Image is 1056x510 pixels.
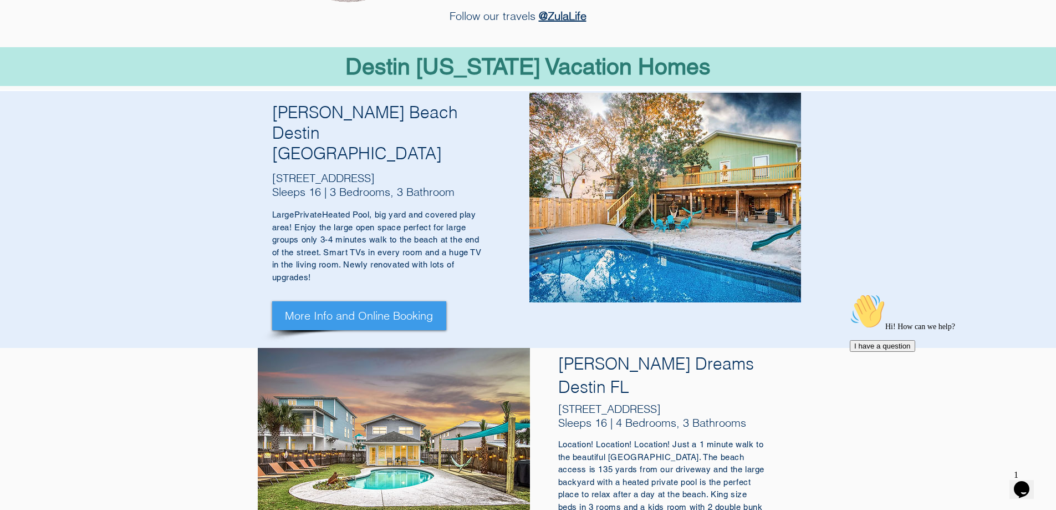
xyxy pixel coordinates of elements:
img: :wave: [4,4,40,40]
iframe: chat widget [845,289,1045,460]
h5: [STREET_ADDRESS] [558,402,759,416]
h5: Sleeps 16 | 3 Bedrooms, 3 Bathroom [272,185,472,199]
h5: Sleeps 16 | 4 Bedrooms, 3 Bathrooms [558,416,759,430]
h4: [PERSON_NAME] Dreams Destin FL [558,352,769,399]
span: Private [294,210,322,219]
span: More Info and Online Booking [285,308,433,324]
span: Heated Pool, big yard and covered play area! Enjoy the large open space perfect for large groups ... [272,210,482,282]
img: 93 Cobia St, Destin FL 32541 [529,93,801,302]
span: Destin [US_STATE] Vacation Homes [345,53,711,79]
span: Hi! How can we help? [4,33,110,42]
a: More Info and Online Booking [272,301,446,330]
iframe: chat widget [1009,466,1045,499]
a: @ZulaLife [539,9,586,23]
div: 👋Hi! How can we help?I have a question [4,4,204,63]
h5: [STREET_ADDRESS] [272,171,472,185]
h4: [PERSON_NAME] Beach Destin [GEOGRAPHIC_DATA] [272,102,472,164]
button: I have a question [4,51,70,63]
div: Slide show gallery [529,93,801,302]
span: Large [272,210,294,219]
